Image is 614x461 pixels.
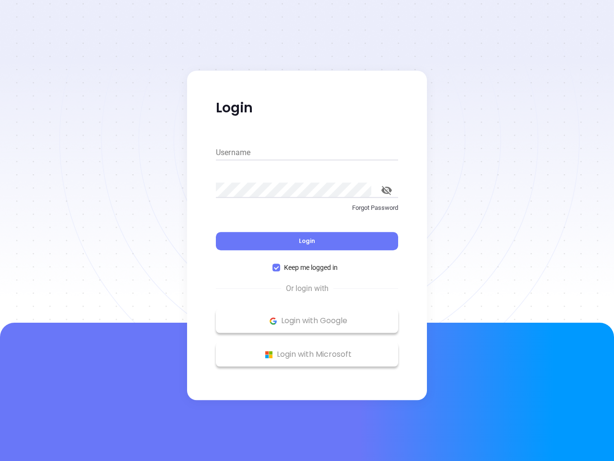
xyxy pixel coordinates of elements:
button: Login [216,232,398,250]
a: Forgot Password [216,203,398,220]
p: Forgot Password [216,203,398,213]
button: Google Logo Login with Google [216,309,398,333]
img: Google Logo [267,315,279,327]
p: Login with Google [221,314,393,328]
span: Or login with [281,283,333,294]
p: Login [216,99,398,117]
p: Login with Microsoft [221,347,393,362]
span: Login [299,237,315,245]
button: Microsoft Logo Login with Microsoft [216,342,398,366]
img: Microsoft Logo [263,349,275,361]
span: Keep me logged in [280,262,342,273]
button: toggle password visibility [375,179,398,202]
